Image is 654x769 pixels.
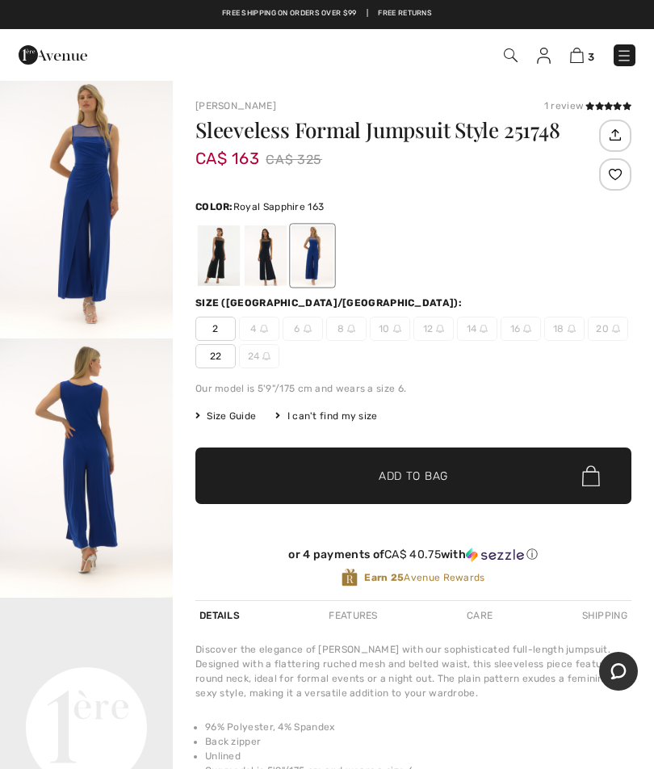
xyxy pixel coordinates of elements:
div: or 4 payments of with [195,548,631,562]
span: Royal Sapphire 163 [233,201,324,212]
span: | [367,8,368,19]
div: Features [325,601,381,630]
img: ring-m.svg [523,325,531,333]
span: 20 [588,317,628,341]
li: Back zipper [205,734,631,749]
img: Share [602,121,628,149]
img: ring-m.svg [568,325,576,333]
div: Royal Sapphire 163 [291,225,333,286]
img: ring-m.svg [480,325,488,333]
span: Color: [195,201,233,212]
span: 14 [457,317,497,341]
button: Add to Bag [195,448,631,504]
span: 10 [370,317,410,341]
div: or 4 payments ofCA$ 40.75withSezzle Click to learn more about Sezzle [195,548,631,568]
span: 12 [413,317,454,341]
img: Shopping Bag [570,48,584,63]
img: ring-m.svg [304,325,312,333]
span: Add to Bag [379,468,448,485]
img: Menu [616,48,632,64]
div: I can't find my size [275,409,377,423]
div: Discover the elegance of [PERSON_NAME] with our sophisticated full-length jumpsuit. Designed with... [195,642,631,700]
a: 3 [570,45,594,65]
span: 16 [501,317,541,341]
div: Details [195,601,244,630]
img: ring-m.svg [612,325,620,333]
li: Unlined [205,749,631,763]
span: 18 [544,317,585,341]
span: CA$ 40.75 [384,548,441,561]
img: 1ère Avenue [19,39,87,71]
span: 24 [239,344,279,368]
span: 8 [326,317,367,341]
img: My Info [537,48,551,64]
span: 6 [283,317,323,341]
span: Size Guide [195,409,256,423]
a: 1ère Avenue [19,46,87,61]
h1: Sleeveless Formal Jumpsuit Style 251748 [195,120,595,141]
span: CA$ 325 [266,148,322,172]
img: ring-m.svg [347,325,355,333]
img: ring-m.svg [393,325,401,333]
a: [PERSON_NAME] [195,100,276,111]
div: Midnight Blue [245,225,287,286]
span: 4 [239,317,279,341]
img: ring-m.svg [436,325,444,333]
div: Black [198,225,240,286]
strong: Earn 25 [364,572,404,583]
img: Sezzle [466,548,524,562]
span: 22 [195,344,236,368]
li: 96% Polyester, 4% Spandex [205,720,631,734]
span: Avenue Rewards [364,570,484,585]
div: 1 review [544,99,631,113]
a: Free Returns [378,8,432,19]
div: Size ([GEOGRAPHIC_DATA]/[GEOGRAPHIC_DATA]): [195,296,465,310]
img: Avenue Rewards [342,568,358,587]
a: Free shipping on orders over $99 [222,8,357,19]
div: Shipping [578,601,631,630]
span: 3 [588,51,594,63]
span: CA$ 163 [195,132,259,168]
img: Bag.svg [582,465,600,486]
img: Search [504,48,518,62]
img: ring-m.svg [260,325,268,333]
img: ring-m.svg [262,352,270,360]
iframe: Opens a widget where you can chat to one of our agents [599,652,638,692]
span: 2 [195,317,236,341]
div: Our model is 5'9"/175 cm and wears a size 6. [195,381,631,396]
div: Care [463,601,497,630]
